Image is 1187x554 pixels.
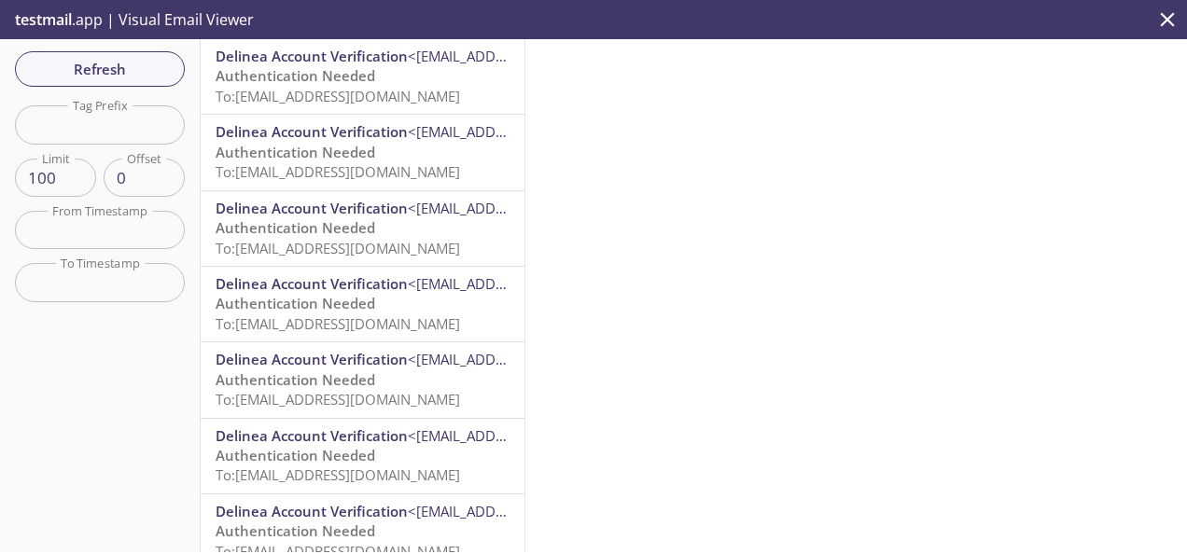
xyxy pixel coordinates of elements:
span: To: [EMAIL_ADDRESS][DOMAIN_NAME] [216,390,460,409]
span: To: [EMAIL_ADDRESS][DOMAIN_NAME] [216,239,460,257]
span: Authentication Needed [216,218,375,237]
span: Delinea Account Verification [216,199,408,217]
div: Delinea Account Verification<[EMAIL_ADDRESS][DOMAIN_NAME]>Authentication NeededTo:[EMAIL_ADDRESS]... [201,342,524,417]
span: <[EMAIL_ADDRESS][DOMAIN_NAME]> [408,199,649,217]
span: Delinea Account Verification [216,350,408,368]
button: Refresh [15,51,185,87]
span: <[EMAIL_ADDRESS][DOMAIN_NAME]> [408,274,649,293]
span: To: [EMAIL_ADDRESS][DOMAIN_NAME] [216,87,460,105]
span: Authentication Needed [216,521,375,540]
span: <[EMAIL_ADDRESS][DOMAIN_NAME]> [408,47,649,65]
span: Refresh [30,57,170,81]
span: Authentication Needed [216,294,375,312]
span: Delinea Account Verification [216,47,408,65]
div: Delinea Account Verification<[EMAIL_ADDRESS][DOMAIN_NAME]>Authentication NeededTo:[EMAIL_ADDRESS]... [201,191,524,266]
span: Delinea Account Verification [216,502,408,520]
span: <[EMAIL_ADDRESS][DOMAIN_NAME]> [408,122,649,141]
span: Delinea Account Verification [216,426,408,445]
span: Delinea Account Verification [216,274,408,293]
span: To: [EMAIL_ADDRESS][DOMAIN_NAME] [216,465,460,484]
div: Delinea Account Verification<[EMAIL_ADDRESS][DOMAIN_NAME]>Authentication NeededTo:[EMAIL_ADDRESS]... [201,115,524,189]
span: testmail [15,9,72,30]
span: Authentication Needed [216,446,375,464]
span: <[EMAIL_ADDRESS][DOMAIN_NAME]> [408,350,649,368]
span: Delinea Account Verification [216,122,408,141]
div: Delinea Account Verification<[EMAIL_ADDRESS][DOMAIN_NAME]>Authentication NeededTo:[EMAIL_ADDRESS]... [201,267,524,341]
span: <[EMAIL_ADDRESS][DOMAIN_NAME]> [408,502,649,520]
span: Authentication Needed [216,370,375,389]
span: Authentication Needed [216,143,375,161]
span: <[EMAIL_ADDRESS][DOMAIN_NAME]> [408,426,649,445]
div: Delinea Account Verification<[EMAIL_ADDRESS][DOMAIN_NAME]>Authentication NeededTo:[EMAIL_ADDRESS]... [201,39,524,114]
span: Authentication Needed [216,66,375,85]
span: To: [EMAIL_ADDRESS][DOMAIN_NAME] [216,314,460,333]
div: Delinea Account Verification<[EMAIL_ADDRESS][DOMAIN_NAME]>Authentication NeededTo:[EMAIL_ADDRESS]... [201,419,524,493]
span: To: [EMAIL_ADDRESS][DOMAIN_NAME] [216,162,460,181]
